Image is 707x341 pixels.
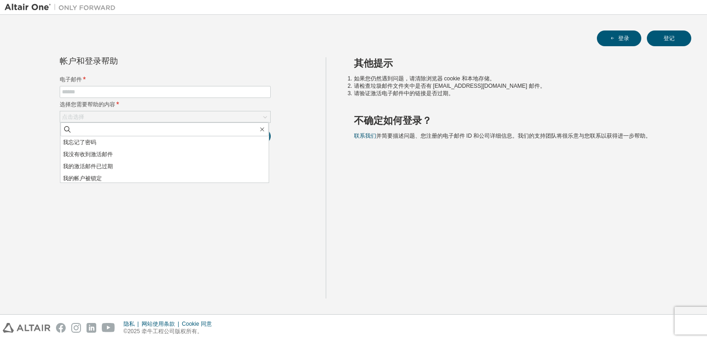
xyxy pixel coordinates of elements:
h2: 不确定如何登录？ [354,115,675,127]
img: facebook.svg [56,323,66,333]
span: 并简要描述问题、您注册的电子邮件 ID 和公司详细信息。我们的支持团队将很乐意与您联系以获得进一步帮助。 [354,133,651,139]
button: 登记 [647,30,691,46]
font: 选择您需要帮助的内容 [60,100,115,108]
li: 如果您仍然遇到问题，请清除浏览器 cookie 和本地存储。 [354,75,675,82]
img: instagram.svg [71,323,81,333]
li: 我忘记了密码 [61,136,269,148]
h2: 其他提示 [354,57,675,69]
div: 隐私 [124,320,142,328]
img: 牵牛星一号 [5,3,120,12]
font: 登录 [618,35,629,42]
div: 帐户和登录帮助 [60,57,229,65]
p: © [124,328,217,335]
img: youtube.svg [102,323,115,333]
font: 2025 牵牛工程公司版权所有。 [128,328,203,335]
li: 请检查垃圾邮件文件夹中是否有 [EMAIL_ADDRESS][DOMAIN_NAME] 邮件。 [354,82,675,90]
li: 请验证激活电子邮件中的链接是否过期。 [354,90,675,97]
div: Cookie 同意 [182,320,217,328]
div: 点击选择 [62,113,84,121]
div: 点击选择 [60,111,270,122]
img: linkedin.svg [87,323,96,333]
a: 联系我们 [354,133,376,139]
button: 登录 [597,30,641,46]
div: 网站使用条款 [142,320,182,328]
img: altair_logo.svg [3,323,50,333]
font: 电子邮件 [60,75,82,83]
